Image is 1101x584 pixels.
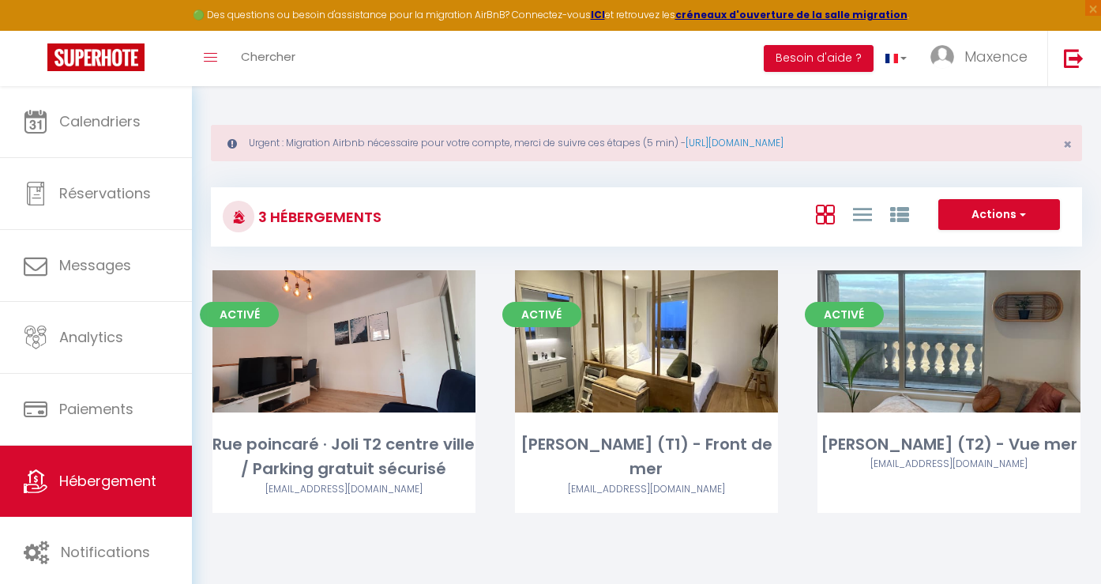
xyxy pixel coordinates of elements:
[59,399,133,419] span: Paiements
[938,199,1060,231] button: Actions
[47,43,145,71] img: Super Booking
[59,327,123,347] span: Analytics
[241,48,295,65] span: Chercher
[212,482,475,497] div: Airbnb
[515,432,778,482] div: [PERSON_NAME] (T1) - Front de mer
[675,8,907,21] a: créneaux d'ouverture de la salle migration
[591,8,605,21] a: ICI
[59,255,131,275] span: Messages
[1034,513,1089,572] iframe: Chat
[817,432,1080,457] div: [PERSON_NAME] (T2) - Vue mer
[890,201,909,227] a: Vue par Groupe
[59,183,151,203] span: Réservations
[59,471,156,491] span: Hébergement
[764,45,874,72] button: Besoin d'aide ?
[964,47,1028,66] span: Maxence
[853,201,872,227] a: Vue en Liste
[515,482,778,497] div: Airbnb
[59,111,141,131] span: Calendriers
[229,31,307,86] a: Chercher
[61,542,150,562] span: Notifications
[817,457,1080,472] div: Airbnb
[1064,48,1084,68] img: logout
[212,432,475,482] div: Rue poincaré · Joli T2 centre ville / Parking gratuit sécurisé
[1063,134,1072,154] span: ×
[13,6,60,54] button: Ouvrir le widget de chat LiveChat
[686,136,783,149] a: [URL][DOMAIN_NAME]
[200,302,279,327] span: Activé
[1063,138,1072,152] button: Close
[919,31,1047,86] a: ... Maxence
[816,201,835,227] a: Vue en Box
[502,302,581,327] span: Activé
[805,302,884,327] span: Activé
[254,199,381,235] h3: 3 Hébergements
[930,45,954,69] img: ...
[211,125,1082,161] div: Urgent : Migration Airbnb nécessaire pour votre compte, merci de suivre ces étapes (5 min) -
